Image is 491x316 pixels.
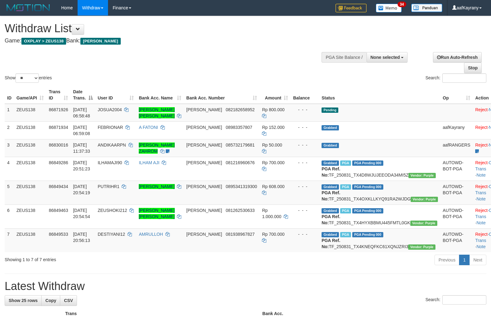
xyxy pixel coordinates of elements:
[5,157,14,181] td: 4
[293,183,317,190] div: - - -
[14,121,46,139] td: ZEUS138
[139,143,174,154] a: [PERSON_NAME] ZAHROM
[476,220,486,225] a: Note
[262,125,284,130] span: Rp 152.000
[440,204,473,228] td: AUTOWD-BOT-PGA
[352,232,383,237] span: PGA Pending
[322,184,339,190] span: Grabbed
[21,38,66,45] span: OXPLAY > ZEUS138
[60,295,77,306] a: CSV
[46,86,70,104] th: Trans ID: activate to sort column ascending
[408,244,435,250] span: Vendor URL: https://trx4.1velocity.biz
[5,22,321,35] h1: Withdraw List
[426,295,486,305] label: Search:
[139,107,174,118] a: [PERSON_NAME] [PERSON_NAME]
[398,2,406,7] span: 34
[186,160,222,165] span: [PERSON_NAME]
[319,86,440,104] th: Status
[98,160,122,165] span: ILHAMAJI90
[5,204,14,228] td: 6
[410,221,437,226] span: Vendor URL: https://trx4.1velocity.biz
[186,232,222,237] span: [PERSON_NAME]
[49,160,68,165] span: 86849286
[469,255,486,265] a: Next
[367,52,408,63] button: None selected
[262,143,282,147] span: Rp 50.000
[411,197,438,202] span: Vendor URL: https://trx4.1velocity.biz
[70,86,95,104] th: Date Trans.: activate to sort column descending
[293,231,317,237] div: - - -
[14,228,46,252] td: ZEUS138
[322,208,339,213] span: Grabbed
[95,86,137,104] th: User ID: activate to sort column ascending
[340,184,351,190] span: Marked by aafRornrotha
[475,125,488,130] a: Reject
[293,160,317,166] div: - - -
[322,214,340,225] b: PGA Ref. No:
[14,204,46,228] td: ZEUS138
[14,86,46,104] th: Game/API: activate to sort column ascending
[73,125,90,136] span: [DATE] 06:59:08
[319,204,440,228] td: TF_250831_TX4HYXBBMU445FMTL0GK
[139,125,158,130] a: A FATONI
[5,121,14,139] td: 2
[322,232,339,237] span: Grabbed
[352,160,383,166] span: PGA Pending
[322,108,338,113] span: Pending
[73,107,90,118] span: [DATE] 06:58:48
[139,160,159,165] a: ILHAM AJI
[73,208,90,219] span: [DATE] 20:54:54
[440,121,473,139] td: aafKayrany
[440,139,473,157] td: aafRANGERS
[139,184,174,189] a: [PERSON_NAME]
[5,3,52,12] img: MOTION_logo.png
[262,184,284,189] span: Rp 608.000
[226,125,252,130] span: Copy 08983357807 to clipboard
[408,173,435,178] span: Vendor URL: https://trx4.1velocity.biz
[49,208,68,213] span: 86849463
[186,125,222,130] span: [PERSON_NAME]
[5,181,14,204] td: 5
[322,166,340,178] b: PGA Ref. No:
[14,181,46,204] td: ZEUS138
[226,208,255,213] span: Copy 081262530633 to clipboard
[226,107,255,112] span: Copy 082182658952 to clipboard
[262,160,284,165] span: Rp 700.000
[186,107,222,112] span: [PERSON_NAME]
[73,232,90,243] span: [DATE] 20:56:13
[371,55,400,60] span: None selected
[5,104,14,122] td: 1
[5,139,14,157] td: 3
[186,184,222,189] span: [PERSON_NAME]
[226,184,257,189] span: Copy 0895341319300 to clipboard
[440,228,473,252] td: AUTOWD-BOT-PGA
[336,4,367,12] img: Feedback.jpg
[459,255,470,265] a: 1
[64,298,73,303] span: CSV
[136,86,184,104] th: Bank Acc. Name: activate to sort column ascending
[376,4,402,12] img: Button%20Memo.svg
[464,63,482,73] a: Stop
[14,139,46,157] td: ZEUS138
[226,232,255,237] span: Copy 081938967827 to clipboard
[291,86,319,104] th: Balance
[226,160,255,165] span: Copy 081216960676 to clipboard
[262,232,284,237] span: Rp 700.000
[340,232,351,237] span: Marked by aafRornrotha
[411,4,442,12] img: panduan.png
[186,208,222,213] span: [PERSON_NAME]
[5,73,52,83] label: Show entries
[186,143,222,147] span: [PERSON_NAME]
[73,160,90,171] span: [DATE] 20:51:23
[5,280,486,292] h1: Latest Withdraw
[476,244,486,249] a: Note
[184,86,259,104] th: Bank Acc. Number: activate to sort column ascending
[259,86,291,104] th: Amount: activate to sort column ascending
[476,173,486,178] a: Note
[433,52,482,63] a: Run Auto-Refresh
[5,38,321,44] h4: Game: Bank:
[49,107,68,112] span: 86871926
[476,196,486,201] a: Note
[319,228,440,252] td: TF_250831_TX4KNEQFKC61XQNJZRI3
[322,190,340,201] b: PGA Ref. No:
